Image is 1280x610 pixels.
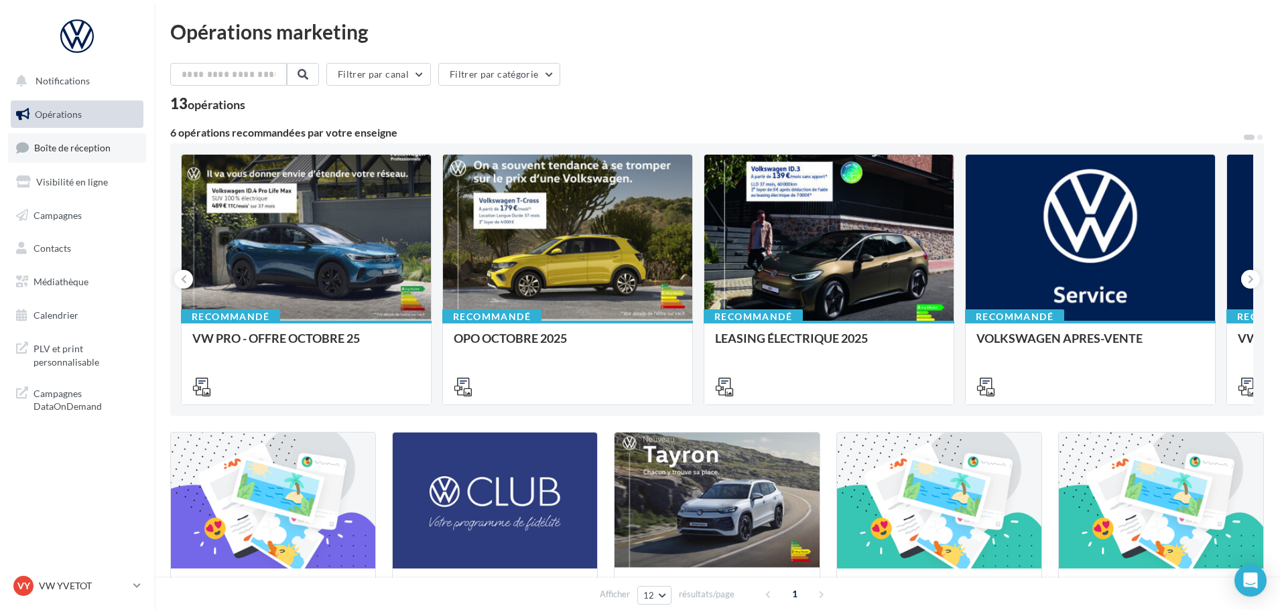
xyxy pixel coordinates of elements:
span: Opérations [35,108,82,120]
span: Contacts [34,242,71,254]
div: 13 [170,96,245,111]
span: 1 [784,583,806,605]
div: LEASING ÉLECTRIQUE 2025 [715,331,943,358]
span: Campagnes DataOnDemand [34,384,138,413]
button: 12 [637,586,671,605]
a: Calendrier [8,301,146,329]
a: Médiathèque [8,268,146,296]
a: VY VW YVETOT [11,573,143,599]
p: VW YVETOT [39,579,128,593]
div: Recommandé [181,309,280,324]
a: Campagnes DataOnDemand [8,379,146,418]
button: Notifications [8,67,141,95]
a: Campagnes [8,202,146,230]
a: Opérations [8,100,146,129]
span: Campagnes [34,209,82,220]
span: PLV et print personnalisable [34,339,138,368]
div: Recommandé [442,309,541,324]
div: VW PRO - OFFRE OCTOBRE 25 [192,331,420,358]
button: Filtrer par catégorie [438,63,560,86]
span: Calendrier [34,309,78,321]
span: Boîte de réception [34,142,111,153]
div: opérations [188,98,245,110]
div: Opérations marketing [170,21,1264,42]
span: résultats/page [679,588,734,601]
div: VOLKSWAGEN APRES-VENTE [976,331,1204,358]
div: Recommandé [704,309,803,324]
div: Recommandé [965,309,1064,324]
a: Boîte de réception [8,133,146,162]
span: VY [17,579,30,593]
span: Afficher [600,588,630,601]
div: OPO OCTOBRE 2025 [454,331,682,358]
span: 12 [643,590,655,601]
a: PLV et print personnalisable [8,334,146,374]
span: Notifications [36,75,90,86]
div: 6 opérations recommandées par votre enseigne [170,127,1242,138]
a: Visibilité en ligne [8,168,146,196]
div: Open Intercom Messenger [1234,564,1267,597]
span: Médiathèque [34,276,88,287]
span: Visibilité en ligne [36,176,108,187]
a: Contacts [8,234,146,262]
button: Filtrer par canal [326,63,431,86]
